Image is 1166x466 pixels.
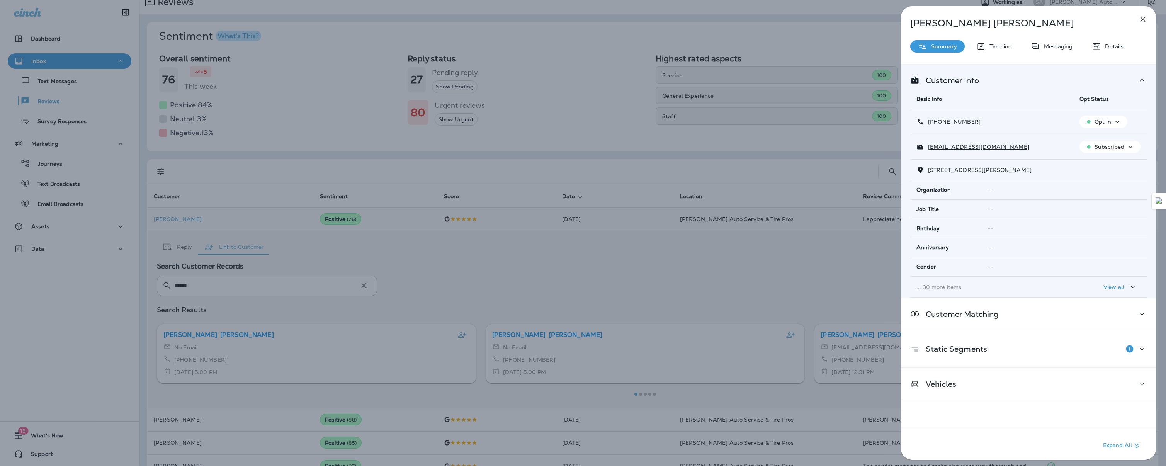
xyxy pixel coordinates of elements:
[916,95,942,102] span: Basic Info
[988,186,993,193] span: --
[920,77,979,83] p: Customer Info
[1079,141,1141,153] button: Subscribed
[988,225,993,232] span: --
[920,346,987,352] p: Static Segments
[986,43,1011,49] p: Timeline
[910,18,1121,29] p: [PERSON_NAME] [PERSON_NAME]
[927,43,957,49] p: Summary
[916,206,939,213] span: Job Title
[1101,43,1124,49] p: Details
[1103,441,1141,451] p: Expand All
[1079,116,1128,128] button: Opt In
[1156,197,1163,204] img: Detect Auto
[1040,43,1073,49] p: Messaging
[1103,284,1124,290] p: View all
[1100,439,1144,453] button: Expand All
[924,119,981,125] p: [PHONE_NUMBER]
[916,284,1067,290] p: ... 30 more items
[1095,119,1112,125] p: Opt In
[916,264,936,270] span: Gender
[988,244,993,251] span: --
[928,167,1032,173] span: [STREET_ADDRESS][PERSON_NAME]
[920,381,956,387] p: Vehicles
[988,206,993,213] span: --
[916,244,949,251] span: Anniversary
[920,311,999,317] p: Customer Matching
[924,144,1029,150] p: [EMAIL_ADDRESS][DOMAIN_NAME]
[1100,280,1141,294] button: View all
[1079,95,1109,102] span: Opt Status
[916,225,940,232] span: Birthday
[1122,341,1137,357] button: Add to Static Segment
[988,264,993,270] span: --
[916,187,951,193] span: Organization
[1095,144,1124,150] p: Subscribed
